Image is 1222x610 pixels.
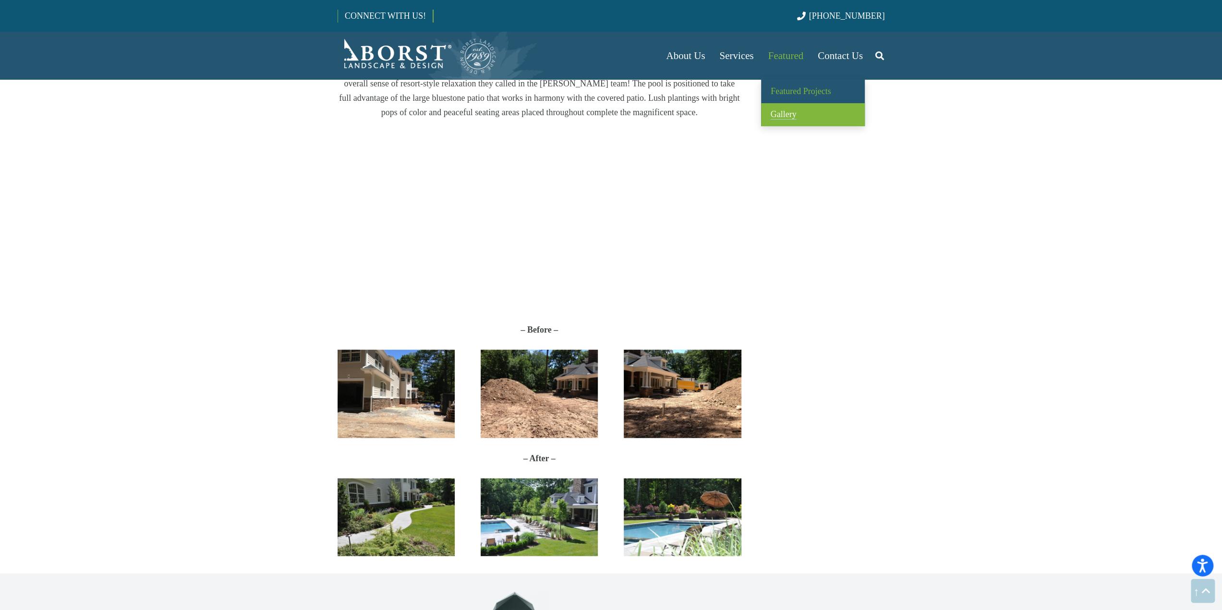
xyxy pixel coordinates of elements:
p: When an Allendale family needed their backyard to accommodate family fun, large family gatherings... [338,62,742,120]
span: Services [719,50,753,61]
a: IMG_0915 [338,350,455,438]
a: IMG_0964 [481,350,598,438]
a: Featured Projects [761,80,865,103]
strong: – After – [523,454,556,463]
strong: – Before – [520,325,558,335]
a: DSC_5859 [338,478,455,556]
a: Contact Us [811,32,870,80]
a: [PHONE_NUMBER] [797,11,884,21]
a: DSC_5815 [624,478,741,556]
a: CONNECT WITH US! [338,4,433,27]
span: Contact Us [818,50,863,61]
a: About Us [659,32,712,80]
span: Gallery [771,109,797,119]
a: DSC_5801 [481,478,598,556]
a: Featured [761,32,811,80]
a: Search [870,44,889,68]
span: Featured Projects [771,86,831,96]
a: Borst-Logo [338,36,497,75]
span: About Us [666,50,705,61]
a: IMG_0983 [624,350,741,438]
span: [PHONE_NUMBER] [809,11,885,21]
a: Services [712,32,761,80]
a: Back to top [1191,579,1215,603]
span: Featured [768,50,803,61]
a: Gallery [761,103,865,127]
